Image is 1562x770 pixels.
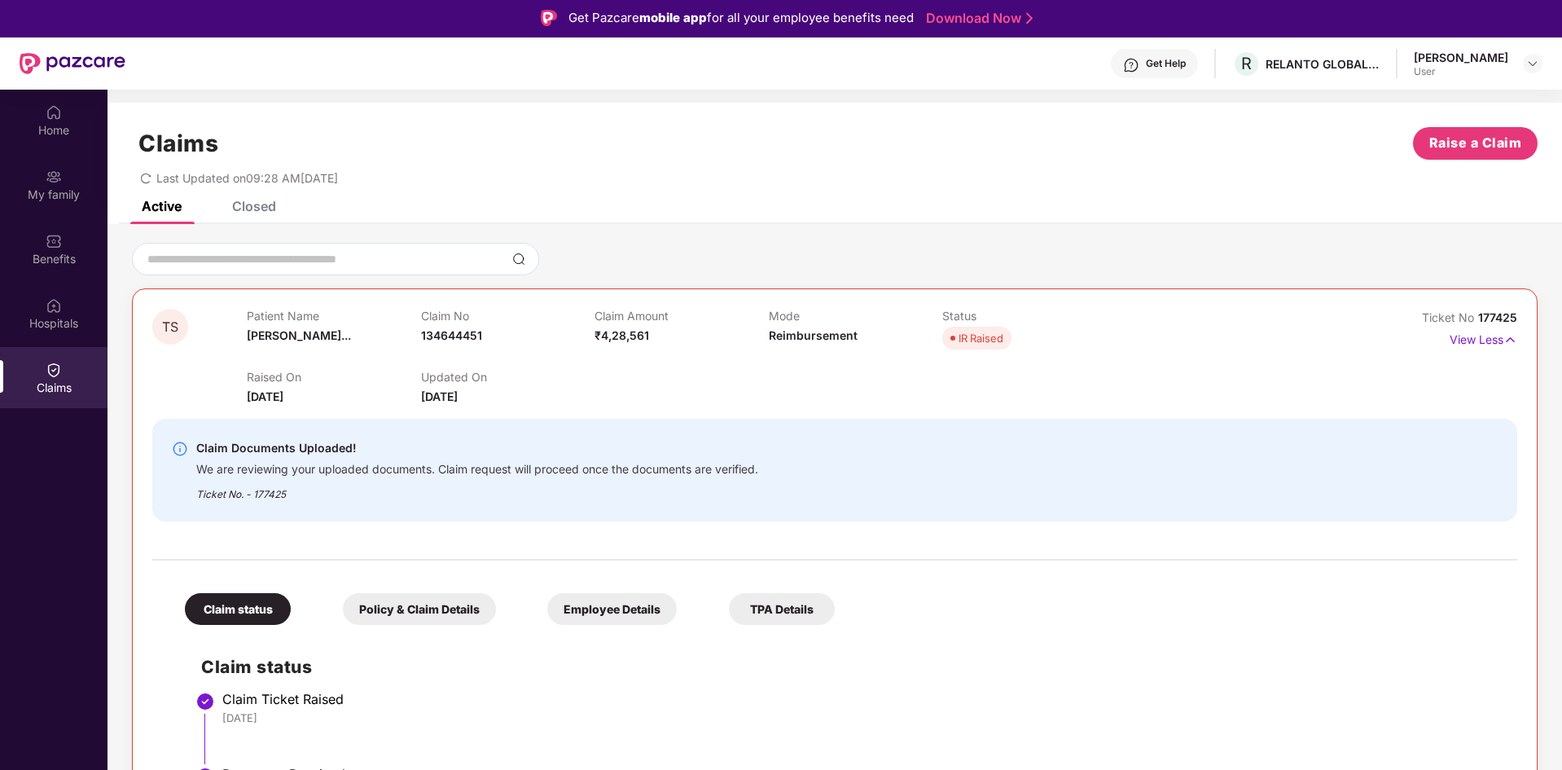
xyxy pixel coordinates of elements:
div: Employee Details [547,593,677,625]
img: svg+xml;base64,PHN2ZyBpZD0iSGVscC0zMngzMiIgeG1sbnM9Imh0dHA6Ly93d3cudzMub3JnLzIwMDAvc3ZnIiB3aWR0aD... [1123,57,1139,73]
span: ₹4,28,561 [595,328,649,342]
div: IR Raised [959,330,1003,346]
span: [DATE] [247,389,283,403]
img: Stroke [1026,10,1033,27]
strong: mobile app [639,10,707,25]
span: Reimbursement [769,328,858,342]
div: Claim status [185,593,291,625]
p: Status [942,309,1116,323]
span: R [1241,54,1252,73]
img: svg+xml;base64,PHN2ZyBpZD0iSW5mby0yMHgyMCIgeG1sbnM9Imh0dHA6Ly93d3cudzMub3JnLzIwMDAvc3ZnIiB3aWR0aD... [172,441,188,457]
div: Claim Ticket Raised [222,691,1501,707]
p: Claim No [421,309,595,323]
div: Ticket No. - 177425 [196,477,758,502]
span: 134644451 [421,328,482,342]
img: svg+xml;base64,PHN2ZyBpZD0iQ2xhaW0iIHhtbG5zPSJodHRwOi8vd3d3LnczLm9yZy8yMDAwL3N2ZyIgd2lkdGg9IjIwIi... [46,362,62,378]
span: Ticket No [1422,310,1478,324]
div: [PERSON_NAME] [1414,50,1508,65]
span: 177425 [1478,310,1517,324]
img: New Pazcare Logo [20,53,125,74]
div: Policy & Claim Details [343,593,496,625]
img: Logo [541,10,557,26]
p: Mode [769,309,942,323]
div: Active [142,198,182,214]
span: TS [162,320,178,334]
img: svg+xml;base64,PHN2ZyBpZD0iSG9zcGl0YWxzIiB4bWxucz0iaHR0cDovL3d3dy53My5vcmcvMjAwMC9zdmciIHdpZHRoPS... [46,297,62,314]
div: Get Pazcare for all your employee benefits need [568,8,914,28]
span: redo [140,171,151,185]
div: User [1414,65,1508,78]
img: svg+xml;base64,PHN2ZyBpZD0iQmVuZWZpdHMiIHhtbG5zPSJodHRwOi8vd3d3LnczLm9yZy8yMDAwL3N2ZyIgd2lkdGg9Ij... [46,233,62,249]
img: svg+xml;base64,PHN2ZyB3aWR0aD0iMjAiIGhlaWdodD0iMjAiIHZpZXdCb3g9IjAgMCAyMCAyMCIgZmlsbD0ibm9uZSIgeG... [46,169,62,185]
p: View Less [1450,327,1517,349]
button: Raise a Claim [1413,127,1538,160]
h2: Claim status [201,653,1501,680]
h1: Claims [138,130,218,157]
img: svg+xml;base64,PHN2ZyBpZD0iU3RlcC1Eb25lLTMyeDMyIiB4bWxucz0iaHR0cDovL3d3dy53My5vcmcvMjAwMC9zdmciIH... [195,692,215,711]
p: Patient Name [247,309,420,323]
div: RELANTO GLOBAL PRIVATE LIMITED [1266,56,1380,72]
img: svg+xml;base64,PHN2ZyBpZD0iRHJvcGRvd24tMzJ4MzIiIHhtbG5zPSJodHRwOi8vd3d3LnczLm9yZy8yMDAwL3N2ZyIgd2... [1526,57,1539,70]
img: svg+xml;base64,PHN2ZyBpZD0iU2VhcmNoLTMyeDMyIiB4bWxucz0iaHR0cDovL3d3dy53My5vcmcvMjAwMC9zdmciIHdpZH... [512,253,525,266]
div: We are reviewing your uploaded documents. Claim request will proceed once the documents are verif... [196,458,758,477]
div: Get Help [1146,57,1186,70]
img: svg+xml;base64,PHN2ZyB4bWxucz0iaHR0cDovL3d3dy53My5vcmcvMjAwMC9zdmciIHdpZHRoPSIxNyIgaGVpZ2h0PSIxNy... [1503,331,1517,349]
span: [PERSON_NAME]... [247,328,351,342]
span: [DATE] [421,389,458,403]
p: Claim Amount [595,309,768,323]
div: [DATE] [222,711,1501,725]
p: Raised On [247,370,420,384]
span: Raise a Claim [1429,133,1522,153]
div: Claim Documents Uploaded! [196,438,758,458]
div: Closed [232,198,276,214]
img: svg+xml;base64,PHN2ZyBpZD0iSG9tZSIgeG1sbnM9Imh0dHA6Ly93d3cudzMub3JnLzIwMDAvc3ZnIiB3aWR0aD0iMjAiIG... [46,104,62,121]
div: TPA Details [729,593,835,625]
a: Download Now [926,10,1028,27]
span: Last Updated on 09:28 AM[DATE] [156,171,338,185]
p: Updated On [421,370,595,384]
